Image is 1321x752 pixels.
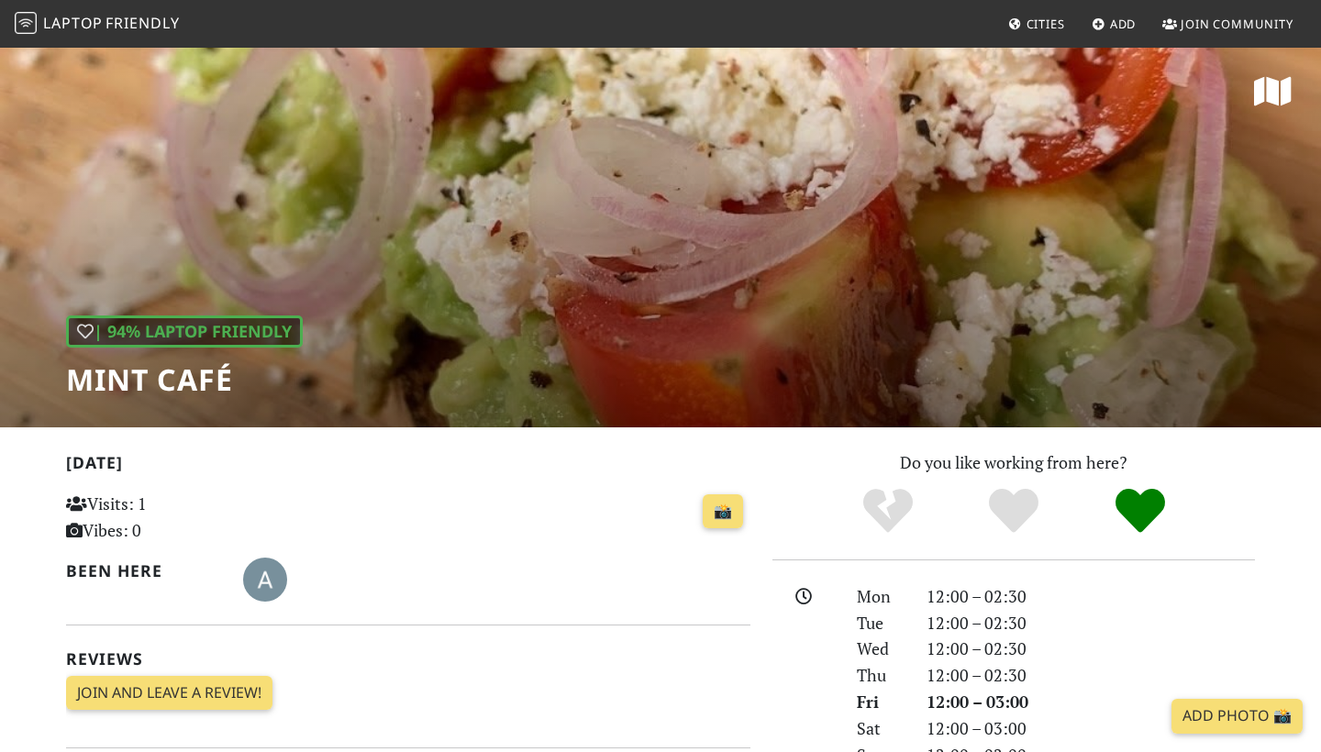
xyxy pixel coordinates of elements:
div: 12:00 – 02:30 [916,610,1266,636]
span: Add [1110,16,1137,32]
div: 12:00 – 03:00 [916,715,1266,742]
a: Join and leave a review! [66,676,272,711]
div: In general, do you like working from here? [66,315,303,348]
img: 1616-amanda.jpg [243,558,287,602]
a: Cities [1001,7,1072,40]
a: 📸 [703,494,743,529]
div: 12:00 – 02:30 [916,662,1266,689]
div: 12:00 – 02:30 [916,583,1266,610]
a: Add Photo 📸 [1171,699,1303,734]
h1: Mint Café [66,362,303,397]
div: Definitely! [1077,486,1204,536]
span: Join Community [1181,16,1293,32]
div: 12:00 – 02:30 [916,636,1266,662]
div: Mon [846,583,916,610]
span: Laptop [43,13,103,33]
p: Visits: 1 Vibes: 0 [66,491,280,544]
h2: [DATE] [66,453,750,480]
h2: Reviews [66,649,750,669]
span: Amanda Henner [243,567,287,589]
p: Do you like working from here? [772,449,1255,476]
img: LaptopFriendly [15,12,37,34]
div: Sat [846,715,916,742]
div: 12:00 – 03:00 [916,689,1266,715]
h2: Been here [66,561,221,581]
a: LaptopFriendly LaptopFriendly [15,8,180,40]
div: Wed [846,636,916,662]
span: Friendly [105,13,179,33]
div: Fri [846,689,916,715]
div: Tue [846,610,916,636]
div: Yes [950,486,1077,536]
a: Add [1084,7,1144,40]
span: Cities [1027,16,1065,32]
a: Join Community [1155,7,1301,40]
div: No [825,486,951,536]
div: Thu [846,662,916,689]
